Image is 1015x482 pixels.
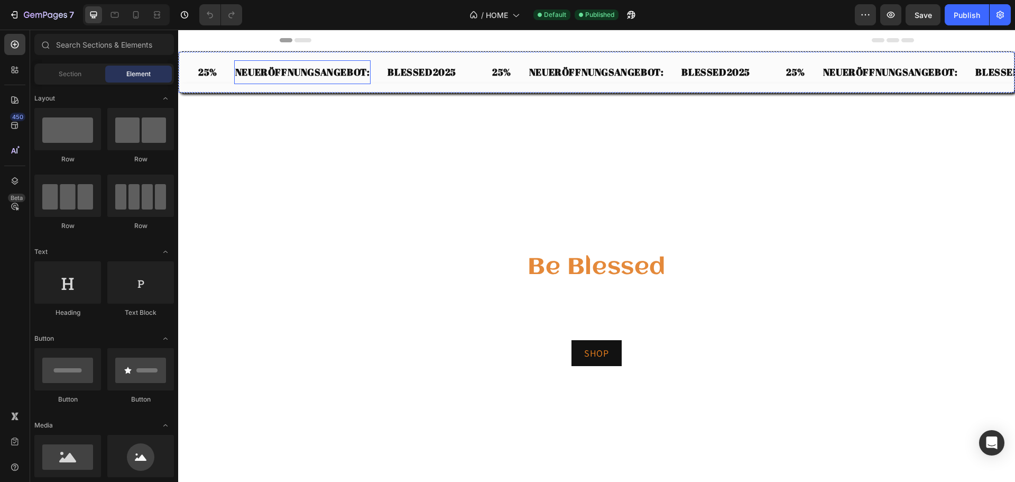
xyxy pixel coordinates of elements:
div: Button [107,395,174,404]
strong: 25% [608,36,627,49]
div: 450 [10,113,25,121]
p: NEUERÖFFNUNGSANGEBOT: [645,36,780,49]
span: Element [126,69,151,79]
span: Section [59,69,81,79]
div: Row [34,154,101,164]
p: BLESSED2025 [797,36,866,49]
span: Layout [34,94,55,103]
span: Button [34,334,54,343]
p: BLESSED2025 [503,36,572,49]
strong: 25% [314,36,333,49]
p: BLESSED2025 [209,36,278,49]
p: NEUERÖFFNUNGSANGEBOT: [351,36,486,49]
div: Beta [8,194,25,202]
div: Row [107,221,174,231]
span: Toggle open [157,243,174,260]
span: Media [34,421,53,430]
button: Save [906,4,940,25]
span: / [481,10,484,21]
span: Save [915,11,932,20]
h2: Be Blessed [110,224,727,253]
button: 7 [4,4,79,25]
span: Toggle open [157,330,174,347]
span: Published [585,10,614,20]
p: SHOP [406,317,430,330]
div: Text Block [107,308,174,317]
p: 7 [69,8,74,21]
span: Default [544,10,566,20]
button: Publish [945,4,989,25]
div: Row [34,221,101,231]
div: Open Intercom Messenger [979,430,1004,456]
input: Search Sections & Elements [34,34,174,55]
p: Willkommen bei BBLSSD – Be blessed, deiner Anlaufstelle für Mode mit Statement. [111,254,726,270]
span: Text [34,247,48,257]
span: Toggle open [157,417,174,434]
p: Hier findest du nicht nur trendbewusste Styles, sondern ein Lebensgefühl, das dich stärkt, inspir... [111,270,726,301]
iframe: Design area [178,30,1015,482]
div: Undo/Redo [199,4,242,25]
div: Row [107,154,174,164]
div: Heading [34,308,101,317]
div: Button [34,395,101,404]
span: Toggle open [157,90,174,107]
span: HOME [486,10,508,21]
a: SHOP [393,311,443,337]
div: Publish [954,10,980,21]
